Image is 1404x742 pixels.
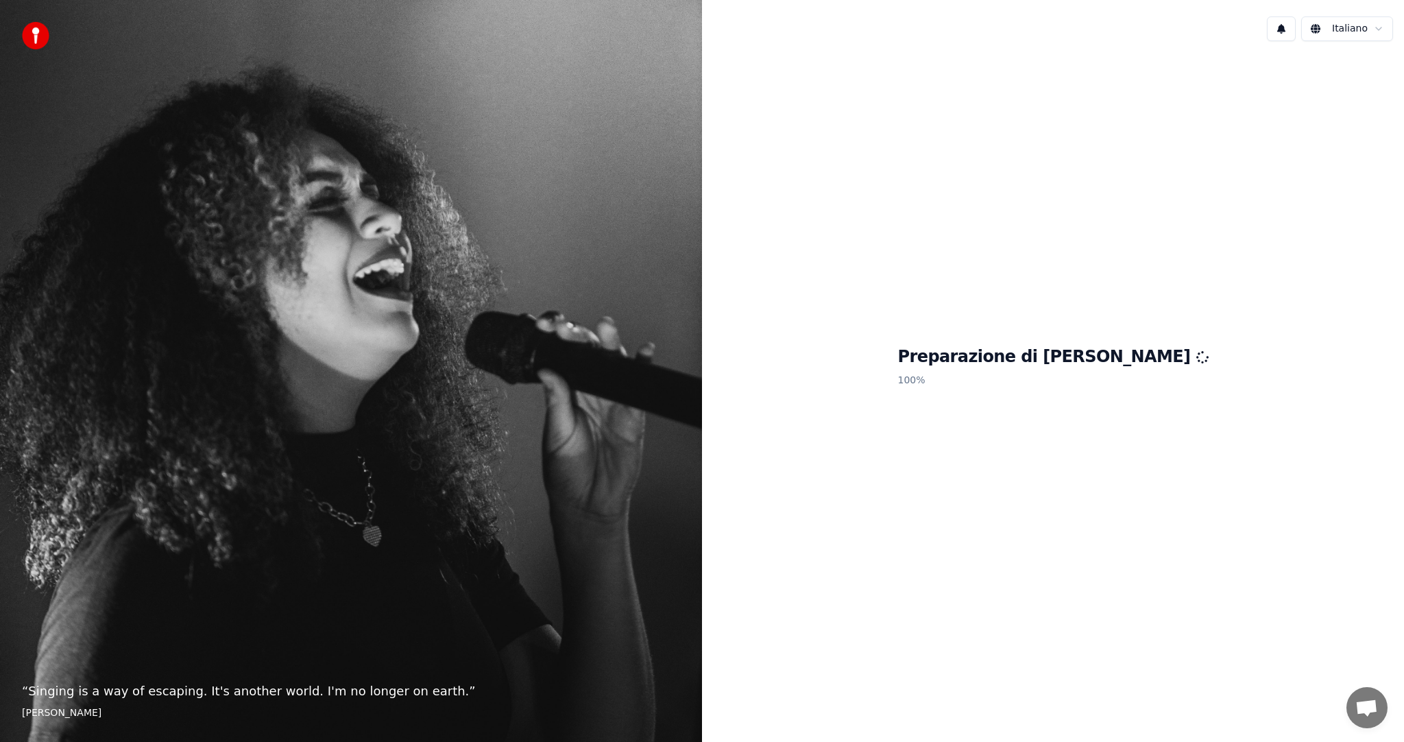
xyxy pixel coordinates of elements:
a: Aprire la chat [1346,687,1388,728]
p: “ Singing is a way of escaping. It's another world. I'm no longer on earth. ” [22,682,680,701]
footer: [PERSON_NAME] [22,706,680,720]
img: youka [22,22,49,49]
p: 100 % [898,368,1209,393]
h1: Preparazione di [PERSON_NAME] [898,346,1209,368]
